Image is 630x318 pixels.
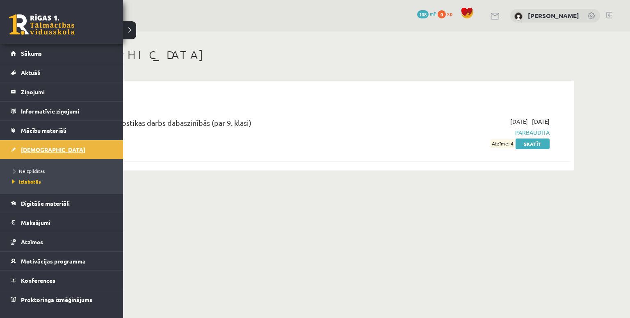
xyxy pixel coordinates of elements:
span: Motivācijas programma [21,257,86,265]
span: Proktoringa izmēģinājums [21,296,92,303]
span: Atzīme: 4 [491,139,514,148]
span: [DEMOGRAPHIC_DATA] [21,146,85,153]
a: Rīgas 1. Tālmācības vidusskola [9,14,75,35]
h1: [DEMOGRAPHIC_DATA] [49,48,574,62]
a: Aktuāli [11,63,113,82]
a: Ziņojumi [11,82,113,101]
a: Maksājumi [11,213,113,232]
a: Izlabotās [10,178,115,185]
span: Konferences [21,277,55,284]
span: Pārbaudīta [395,128,550,137]
span: Mācību materiāli [21,127,66,134]
span: Aktuāli [21,69,41,76]
a: Motivācijas programma [11,252,113,270]
a: Neizpildītās [10,167,115,175]
span: mP [430,10,436,17]
a: Sākums [11,44,113,63]
a: Atzīmes [11,232,113,251]
span: 108 [417,10,429,18]
span: Neizpildītās [10,168,45,174]
span: Izlabotās [10,178,41,185]
a: Mācību materiāli [11,121,113,140]
a: 0 xp [438,10,457,17]
a: Skatīt [516,139,550,149]
a: Proktoringa izmēģinājums [11,290,113,309]
span: Digitālie materiāli [21,200,70,207]
a: [PERSON_NAME] [528,11,579,20]
span: Sākums [21,50,42,57]
a: [DEMOGRAPHIC_DATA] [11,140,113,159]
a: Konferences [11,271,113,290]
a: 108 mP [417,10,436,17]
legend: Informatīvie ziņojumi [21,102,113,120]
span: 0 [438,10,446,18]
div: 10.b1 klases diagnostikas darbs dabaszinībās (par 9. klasi) [62,117,383,132]
span: [DATE] - [DATE] [510,117,550,126]
a: Digitālie materiāli [11,194,113,213]
a: Informatīvie ziņojumi [11,102,113,120]
span: xp [447,10,452,17]
img: Gustavs Gudonis [514,12,523,20]
legend: Ziņojumi [21,82,113,101]
legend: Maksājumi [21,213,113,232]
span: Atzīmes [21,238,43,245]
